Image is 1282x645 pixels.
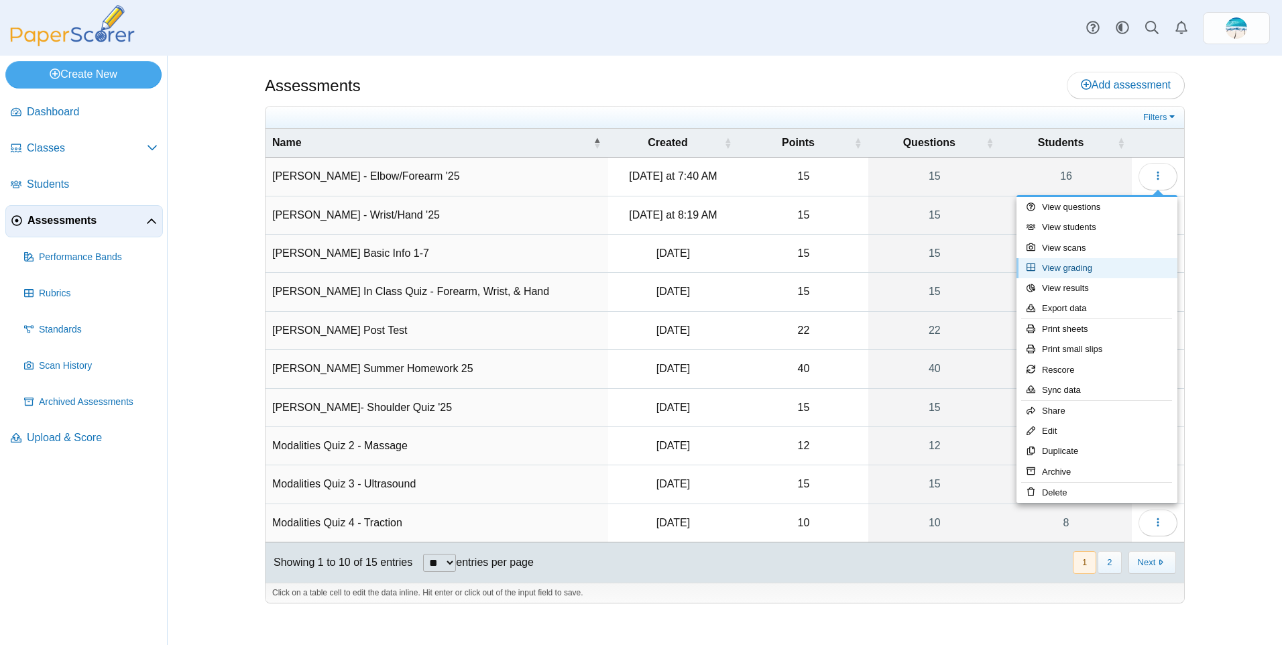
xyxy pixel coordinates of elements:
[1016,483,1177,503] a: Delete
[272,135,591,150] span: Name
[615,135,721,150] span: Created
[27,141,147,156] span: Classes
[1000,350,1132,388] a: 16
[266,504,608,542] td: Modalities Quiz 4 - Traction
[723,136,732,150] span: Created : Activate to sort
[738,158,868,196] td: 15
[593,136,601,150] span: Name : Activate to invert sorting
[266,427,608,465] td: Modalities Quiz 2 - Massage
[656,402,690,413] time: Sep 17, 2025 at 7:34 AM
[656,517,690,528] time: Feb 24, 2025 at 7:43 AM
[1073,551,1096,573] button: 1
[5,422,163,455] a: Upload & Score
[875,135,983,150] span: Questions
[19,386,163,418] a: Archived Assessments
[27,177,158,192] span: Students
[738,196,868,235] td: 15
[854,136,862,150] span: Points : Activate to sort
[868,427,1000,465] a: 12
[868,465,1000,503] a: 15
[1000,465,1132,503] a: 8
[1226,17,1247,39] img: ps.H1yuw66FtyTk4FxR
[1167,13,1196,43] a: Alerts
[1016,441,1177,461] a: Duplicate
[656,363,690,374] time: Aug 22, 2025 at 3:21 PM
[1016,197,1177,217] a: View questions
[5,205,163,237] a: Assessments
[738,389,868,427] td: 15
[1016,217,1177,237] a: View students
[1098,551,1121,573] button: 2
[656,247,690,259] time: Sep 5, 2025 at 12:31 PM
[19,241,163,274] a: Performance Bands
[1016,298,1177,318] a: Export data
[266,235,608,273] td: [PERSON_NAME] Basic Info 1-7
[1000,273,1132,310] a: 14
[266,196,608,235] td: [PERSON_NAME] - Wrist/Hand '25
[1016,339,1177,359] a: Print small slips
[1016,462,1177,482] a: Archive
[1128,551,1176,573] button: Next
[1016,380,1177,400] a: Sync data
[1117,136,1125,150] span: Students : Activate to sort
[1067,72,1185,99] a: Add assessment
[868,158,1000,195] a: 15
[39,251,158,264] span: Performance Bands
[266,542,412,583] div: Showing 1 to 10 of 15 entries
[738,427,868,465] td: 12
[656,286,690,297] time: Sep 25, 2024 at 8:48 AM
[1081,79,1171,91] span: Add assessment
[5,5,139,46] img: PaperScorer
[266,273,608,311] td: [PERSON_NAME] In Class Quiz - Forearm, Wrist, & Hand
[656,440,690,451] time: Feb 19, 2025 at 7:14 AM
[1007,135,1114,150] span: Students
[27,213,146,228] span: Assessments
[1000,196,1132,234] a: 0
[456,556,534,568] label: entries per page
[868,389,1000,426] a: 15
[868,350,1000,388] a: 40
[39,359,158,373] span: Scan History
[1016,360,1177,380] a: Rescore
[738,350,868,388] td: 40
[266,158,608,196] td: [PERSON_NAME] - Elbow/Forearm '25
[738,273,868,311] td: 15
[1016,258,1177,278] a: View grading
[266,389,608,427] td: [PERSON_NAME]- Shoulder Quiz '25
[39,287,158,300] span: Rubrics
[1016,421,1177,441] a: Edit
[19,314,163,346] a: Standards
[1000,427,1132,465] a: 9
[19,350,163,382] a: Scan History
[266,312,608,350] td: [PERSON_NAME] Post Test
[1000,158,1132,195] a: 16
[265,74,361,97] h1: Assessments
[738,504,868,542] td: 10
[868,235,1000,272] a: 15
[868,273,1000,310] a: 15
[656,325,690,336] time: Dec 4, 2024 at 7:23 AM
[19,278,163,310] a: Rubrics
[5,97,163,129] a: Dashboard
[1071,551,1176,573] nav: pagination
[1000,235,1132,272] a: 16
[986,136,994,150] span: Questions : Activate to sort
[1203,12,1270,44] a: ps.H1yuw66FtyTk4FxR
[1016,238,1177,258] a: View scans
[1140,111,1181,124] a: Filters
[266,350,608,388] td: [PERSON_NAME] Summer Homework 25
[1000,504,1132,542] a: 8
[868,504,1000,542] a: 10
[5,169,163,201] a: Students
[1016,278,1177,298] a: View results
[1000,389,1132,426] a: 16
[1000,312,1132,349] a: 14
[5,37,139,48] a: PaperScorer
[5,61,162,88] a: Create New
[5,133,163,165] a: Classes
[738,312,868,350] td: 22
[266,465,608,504] td: Modalities Quiz 3 - Ultrasound
[629,170,717,182] time: Sep 24, 2025 at 7:40 AM
[629,209,717,221] time: Sep 29, 2025 at 8:19 AM
[656,478,690,489] time: Feb 24, 2025 at 7:40 AM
